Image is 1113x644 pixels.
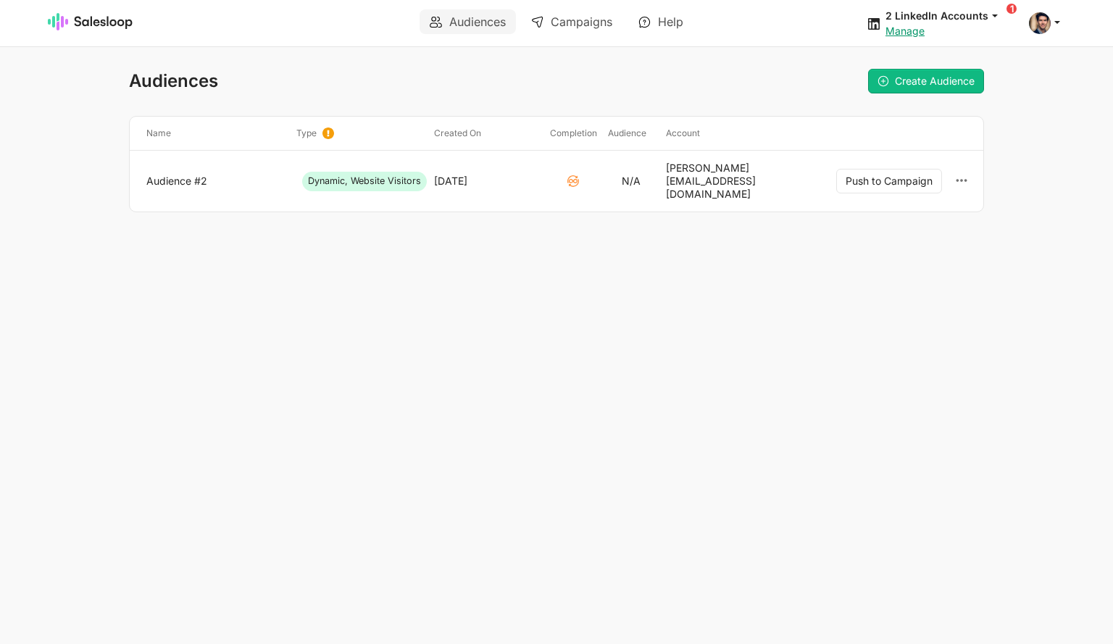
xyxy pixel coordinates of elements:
div: Name [141,127,291,139]
a: Campaigns [521,9,622,34]
div: Account [660,127,798,139]
a: Help [628,9,693,34]
div: Audience [602,127,660,139]
span: Type [296,127,317,139]
div: Completion [544,127,602,139]
div: [PERSON_NAME][EMAIL_ADDRESS][DOMAIN_NAME] [666,162,792,201]
span: Create Audience [895,75,975,87]
a: Audience #2 [146,175,285,188]
a: Manage [885,25,925,37]
img: Salesloop [48,13,133,30]
span: Dynamic, Website Visitors [302,172,427,191]
div: [DATE] [434,175,467,188]
a: Audiences [420,9,516,34]
a: Create Audience [868,69,984,93]
span: Audiences [129,70,218,91]
div: Created on [428,127,544,139]
div: N/A [622,175,641,188]
button: Push to Campaign [836,169,942,193]
button: 2 LinkedIn Accounts [885,9,1012,22]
